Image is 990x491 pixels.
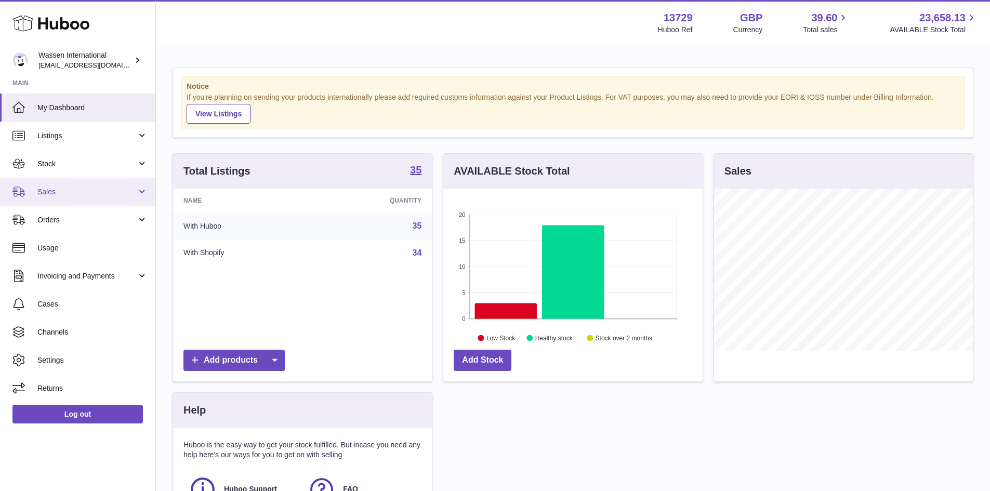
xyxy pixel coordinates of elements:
a: Add products [183,350,285,371]
span: Total sales [803,25,849,35]
text: 15 [459,237,466,244]
a: 23,658.13 AVAILABLE Stock Total [890,11,978,35]
h3: Sales [724,164,751,178]
a: View Listings [187,104,250,124]
text: 0 [463,315,466,322]
a: 34 [413,248,422,257]
span: Listings [37,131,137,141]
text: Healthy stock [535,334,573,341]
span: Stock [37,159,137,169]
a: Add Stock [454,350,511,371]
span: AVAILABLE Stock Total [890,25,978,35]
a: Log out [12,405,143,423]
span: Returns [37,383,148,393]
text: 10 [459,263,466,270]
a: 35 [413,221,422,230]
span: Channels [37,327,148,337]
h3: Help [183,403,206,417]
span: Usage [37,243,148,253]
text: 20 [459,211,466,218]
a: 35 [410,165,421,177]
div: Wassen International [38,50,132,70]
div: Currency [733,25,763,35]
td: With Shopify [173,240,313,267]
span: Orders [37,215,137,225]
div: If you're planning on sending your products internationally please add required customs informati... [187,92,959,124]
span: Invoicing and Payments [37,271,137,281]
span: Cases [37,299,148,309]
th: Quantity [313,189,432,213]
td: With Huboo [173,213,313,240]
p: Huboo is the easy way to get your stock fulfilled. But incase you need any help here's our ways f... [183,440,421,460]
strong: 13729 [664,11,693,25]
div: Huboo Ref [658,25,693,35]
strong: GBP [740,11,762,25]
span: [EMAIL_ADDRESS][DOMAIN_NAME] [38,61,153,69]
span: Settings [37,355,148,365]
text: Low Stock [486,334,516,341]
strong: 35 [410,165,421,175]
span: 39.60 [811,11,837,25]
h3: Total Listings [183,164,250,178]
text: Stock over 2 months [596,334,652,341]
th: Name [173,189,313,213]
span: My Dashboard [37,103,148,113]
span: Sales [37,187,137,197]
strong: Notice [187,82,959,91]
img: internalAdmin-13729@internal.huboo.com [12,52,28,68]
h3: AVAILABLE Stock Total [454,164,570,178]
text: 5 [463,289,466,296]
a: 39.60 Total sales [803,11,849,35]
span: 23,658.13 [919,11,966,25]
